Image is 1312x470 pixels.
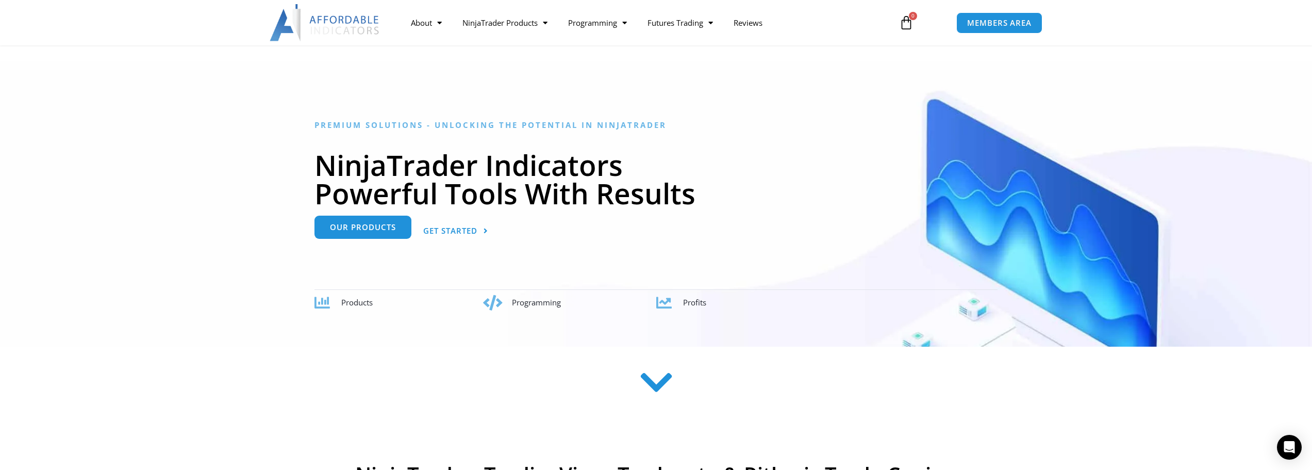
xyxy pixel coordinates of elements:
[558,11,637,35] a: Programming
[1277,435,1302,460] div: Open Intercom Messenger
[512,297,561,307] span: Programming
[401,11,452,35] a: About
[967,19,1032,27] span: MEMBERS AREA
[423,227,477,235] span: Get Started
[330,223,396,231] span: Our Products
[723,11,773,35] a: Reviews
[341,297,373,307] span: Products
[314,151,998,207] h1: NinjaTrader Indicators Powerful Tools With Results
[314,120,998,130] h6: Premium Solutions - Unlocking the Potential in NinjaTrader
[683,297,706,307] span: Profits
[884,8,929,38] a: 0
[637,11,723,35] a: Futures Trading
[909,12,917,20] span: 0
[401,11,887,35] nav: Menu
[423,220,488,243] a: Get Started
[270,4,380,41] img: LogoAI | Affordable Indicators – NinjaTrader
[452,11,558,35] a: NinjaTrader Products
[314,216,411,239] a: Our Products
[956,12,1042,34] a: MEMBERS AREA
